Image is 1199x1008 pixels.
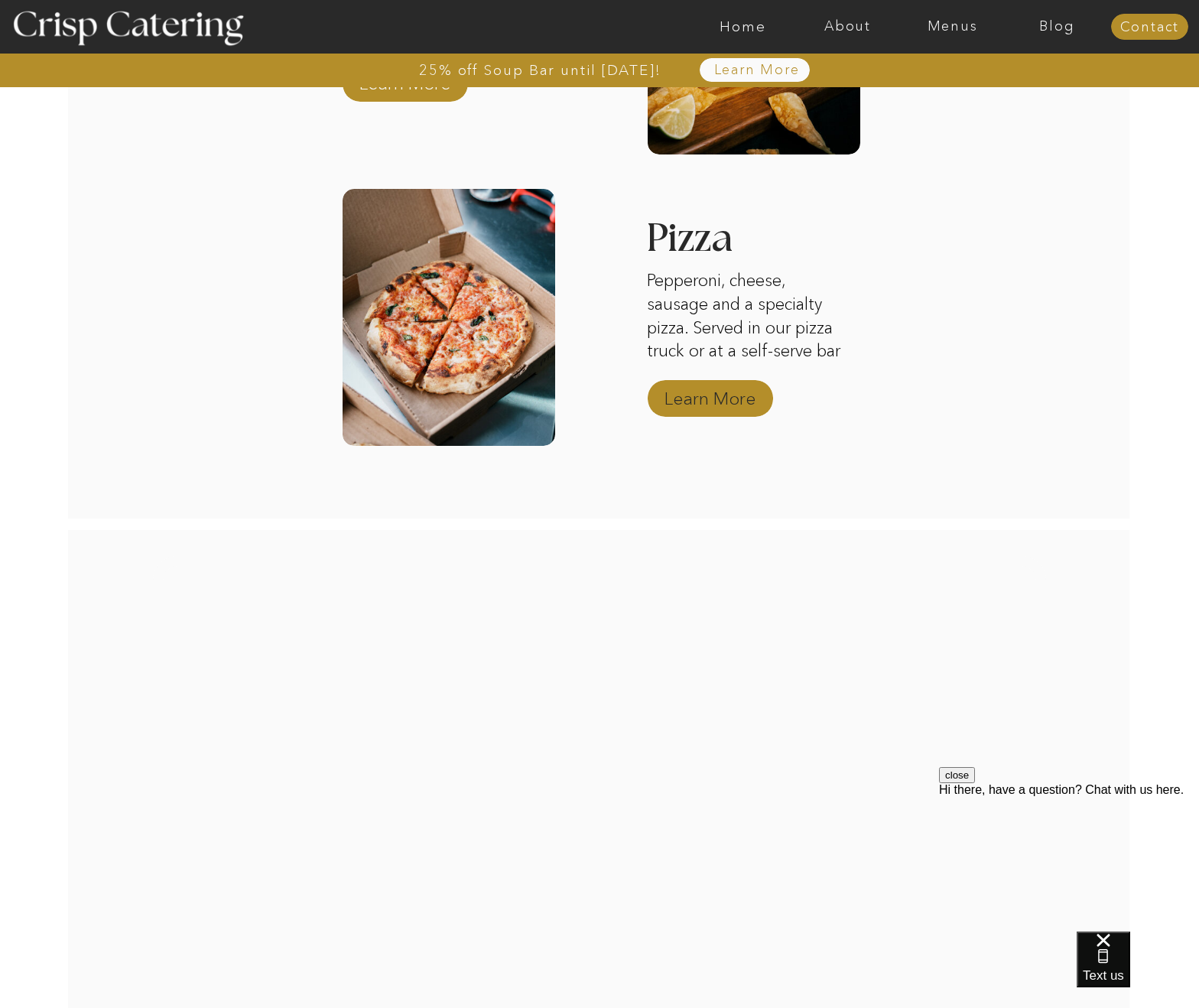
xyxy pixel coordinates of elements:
[939,767,1199,951] iframe: podium webchat widget prompt
[659,372,761,417] a: Learn More
[1005,19,1110,34] a: Blog
[900,19,1005,34] a: Menus
[354,57,456,102] a: Learn More
[364,63,716,78] a: 25% off Soup Bar until [DATE]!
[1111,20,1188,35] a: Contact
[690,19,795,34] a: Home
[647,269,850,363] p: Pepperoni, cheese, sausage and a specialty pizza. Served in our pizza truck or at a self-serve bar
[795,19,900,34] a: About
[1077,932,1199,1008] iframe: podium webchat widget bubble
[678,63,835,78] a: Learn More
[646,219,805,263] h3: Pizza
